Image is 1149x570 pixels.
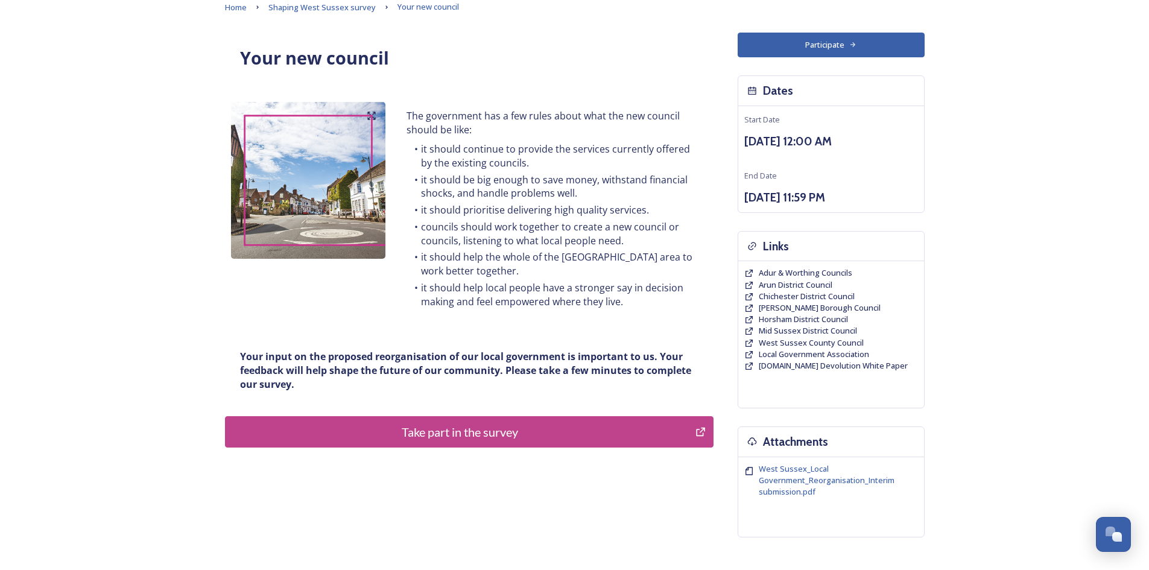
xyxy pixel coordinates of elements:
a: Mid Sussex District Council [759,325,857,337]
span: [PERSON_NAME] Borough Council [759,302,881,313]
span: Shaping West Sussex survey [268,2,376,13]
a: Horsham District Council [759,314,848,325]
span: Home [225,2,247,13]
h3: [DATE] 12:00 AM [744,133,918,150]
p: The government has a few rules about what the new council should be like: [407,109,698,136]
button: Take part in the survey [225,416,714,448]
a: [DOMAIN_NAME] Devolution White Paper [759,360,908,372]
a: Adur & Worthing Councils [759,267,852,279]
h3: Attachments [763,433,828,451]
span: Your new council [397,1,459,12]
div: Take part in the survey [232,423,689,441]
a: Arun District Council [759,279,832,291]
strong: Your new council [240,46,389,69]
span: End Date [744,170,777,181]
h3: [DATE] 11:59 PM [744,189,918,206]
a: Chichester District Council [759,291,855,302]
a: [PERSON_NAME] Borough Council [759,302,881,314]
span: West Sussex_Local Government_Reorganisation_Interim submission.pdf [759,463,894,497]
h3: Links [763,238,789,255]
a: Local Government Association [759,349,869,360]
li: it should help the whole of the [GEOGRAPHIC_DATA] area to work better together. [407,250,698,277]
button: Participate [738,33,925,57]
a: West Sussex County Council [759,337,864,349]
span: West Sussex County Council [759,337,864,348]
span: Adur & Worthing Councils [759,267,852,278]
span: Local Government Association [759,349,869,359]
h3: Dates [763,82,793,100]
span: Horsham District Council [759,314,848,325]
li: councils should work together to create a new council or councils, listening to what local people... [407,220,698,247]
li: it should prioritise delivering high quality services. [407,203,698,217]
strong: Your input on the proposed reorganisation of our local government is important to us. Your feedba... [240,350,694,390]
li: it should be big enough to save money, withstand financial shocks, and handle problems well. [407,173,698,200]
li: it should continue to provide the services currently offered by the existing councils. [407,142,698,169]
span: Arun District Council [759,279,832,290]
span: Start Date [744,114,780,125]
button: Open Chat [1096,517,1131,552]
li: it should help local people have a stronger say in decision making and feel empowered where they ... [407,281,698,308]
